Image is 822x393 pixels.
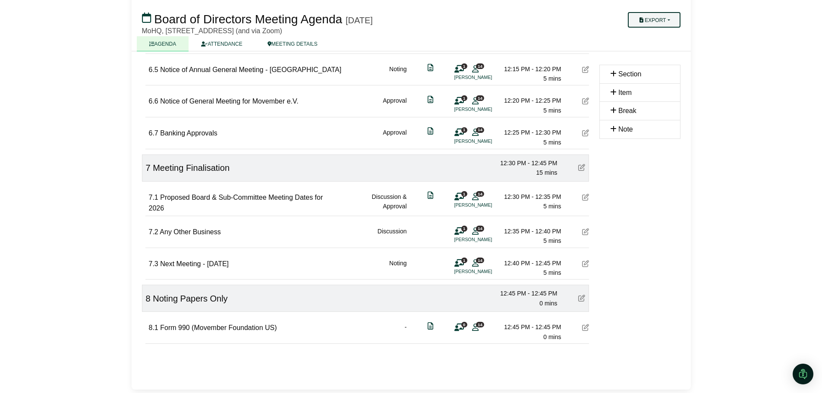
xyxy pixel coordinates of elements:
[476,226,484,231] span: 14
[454,138,519,145] li: [PERSON_NAME]
[793,364,813,384] div: Open Intercom Messenger
[160,97,298,105] span: Notice of General Meeting for Movember e.V.
[539,300,557,307] span: 0 mins
[153,163,230,173] span: Meeting Finalisation
[149,66,158,73] span: 6.5
[476,191,484,197] span: 14
[389,64,406,84] div: Noting
[618,89,632,96] span: Item
[350,192,406,214] div: Discussion & Approval
[454,236,519,243] li: [PERSON_NAME]
[389,258,406,278] div: Noting
[149,194,158,201] span: 7.1
[454,201,519,209] li: [PERSON_NAME]
[146,163,151,173] span: 7
[149,324,158,331] span: 8.1
[618,126,633,133] span: Note
[160,66,341,73] span: Notice of Annual General Meeting - [GEOGRAPHIC_DATA]
[543,333,561,340] span: 0 mins
[383,128,406,147] div: Approval
[160,228,220,236] span: Any Other Business
[346,15,373,25] div: [DATE]
[405,322,407,342] div: -
[461,95,467,101] span: 1
[501,128,561,137] div: 12:25 PM - 12:30 PM
[543,237,561,244] span: 5 mins
[497,158,557,168] div: 12:30 PM - 12:45 PM
[501,322,561,332] div: 12:45 PM - 12:45 PM
[153,294,227,303] span: Noting Papers Only
[189,36,255,51] a: ATTENDANCE
[501,226,561,236] div: 12:35 PM - 12:40 PM
[461,258,467,263] span: 1
[476,63,484,69] span: 14
[628,12,680,28] button: Export
[149,129,158,137] span: 6.7
[543,139,561,146] span: 5 mins
[536,169,557,176] span: 15 mins
[476,322,484,327] span: 14
[543,107,561,114] span: 5 mins
[454,106,519,113] li: [PERSON_NAME]
[160,129,217,137] span: Banking Approvals
[142,27,282,35] span: MoHQ, [STREET_ADDRESS] (and via Zoom)
[618,70,641,78] span: Section
[160,324,277,331] span: Form 990 (Movember Foundation US)
[543,75,561,82] span: 5 mins
[501,258,561,268] div: 12:40 PM - 12:45 PM
[461,226,467,231] span: 1
[501,64,561,74] div: 12:15 PM - 12:20 PM
[543,203,561,210] span: 5 mins
[149,260,158,267] span: 7.3
[501,192,561,201] div: 12:30 PM - 12:35 PM
[476,258,484,263] span: 14
[454,268,519,275] li: [PERSON_NAME]
[476,127,484,133] span: 14
[149,97,158,105] span: 6.6
[255,36,330,51] a: MEETING DETAILS
[461,322,467,327] span: 0
[146,294,151,303] span: 8
[461,127,467,133] span: 1
[454,74,519,81] li: [PERSON_NAME]
[461,191,467,197] span: 1
[160,260,229,267] span: Next Meeting - [DATE]
[618,107,636,114] span: Break
[383,96,406,115] div: Approval
[154,13,342,26] span: Board of Directors Meeting Agenda
[137,36,189,51] a: AGENDA
[476,95,484,101] span: 14
[497,289,557,298] div: 12:45 PM - 12:45 PM
[149,194,323,212] span: Proposed Board & Sub-Committee Meeting Dates for 2026
[378,226,407,246] div: Discussion
[501,96,561,105] div: 12:20 PM - 12:25 PM
[461,63,467,69] span: 1
[543,269,561,276] span: 5 mins
[149,228,158,236] span: 7.2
